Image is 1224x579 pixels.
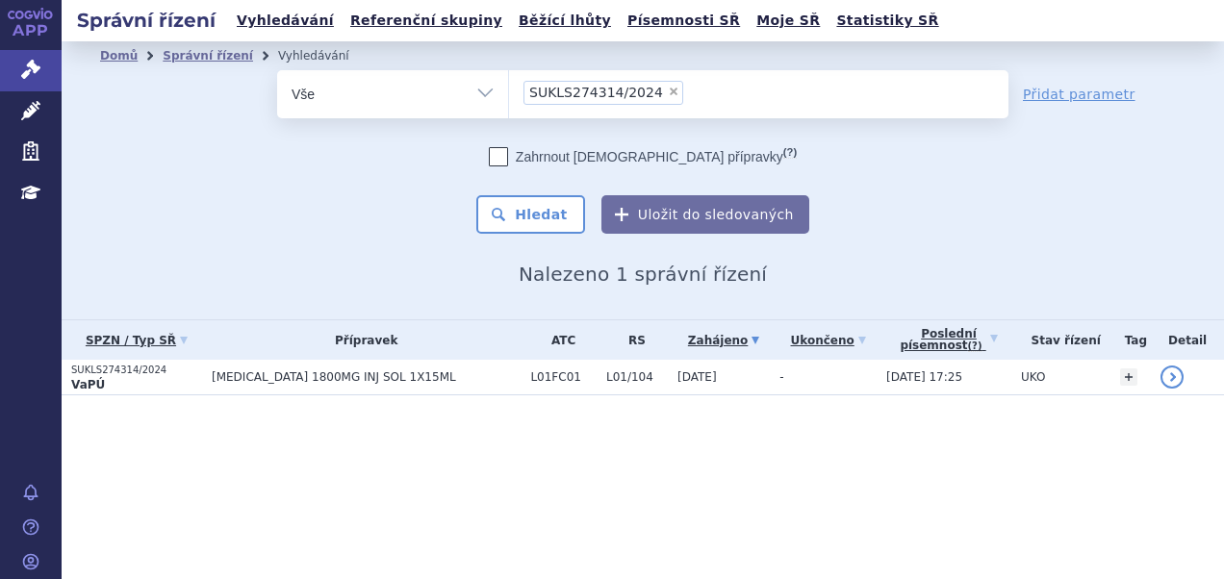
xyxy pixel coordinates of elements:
span: SUKLS274314/2024 [529,86,663,99]
a: Moje SŘ [751,8,826,34]
span: UKO [1021,370,1045,384]
input: SUKLS274314/2024 [689,80,700,104]
a: detail [1160,365,1184,389]
span: [DATE] [677,370,717,384]
button: Uložit do sledovaných [601,195,809,234]
a: Vyhledávání [231,8,340,34]
a: + [1120,368,1137,386]
th: ATC [521,320,597,360]
a: Domů [100,49,138,63]
abbr: (?) [968,340,982,352]
strong: VaPÚ [71,378,105,391]
span: L01/104 [606,370,668,384]
span: [MEDICAL_DATA] 1800MG INJ SOL 1X15ML [212,370,521,384]
th: Stav řízení [1011,320,1110,360]
a: Zahájeno [677,327,770,354]
a: SPZN / Typ SŘ [71,327,202,354]
span: Nalezeno 1 správní řízení [519,263,767,286]
th: RS [597,320,668,360]
a: Poslednípísemnost(?) [886,320,1011,360]
a: Písemnosti SŘ [622,8,746,34]
a: Běžící lhůty [513,8,617,34]
span: [DATE] 17:25 [886,370,962,384]
a: Referenční skupiny [344,8,508,34]
button: Hledat [476,195,585,234]
h2: Správní řízení [62,7,231,34]
li: Vyhledávání [278,41,374,70]
th: Detail [1151,320,1224,360]
abbr: (?) [783,146,797,159]
label: Zahrnout [DEMOGRAPHIC_DATA] přípravky [489,147,797,166]
a: Ukončeno [779,327,877,354]
a: Statistiky SŘ [830,8,944,34]
a: Správní řízení [163,49,253,63]
p: SUKLS274314/2024 [71,364,202,377]
a: Přidat parametr [1023,85,1135,104]
span: × [668,86,679,97]
span: - [779,370,783,384]
th: Tag [1110,320,1151,360]
span: L01FC01 [530,370,597,384]
th: Přípravek [202,320,521,360]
